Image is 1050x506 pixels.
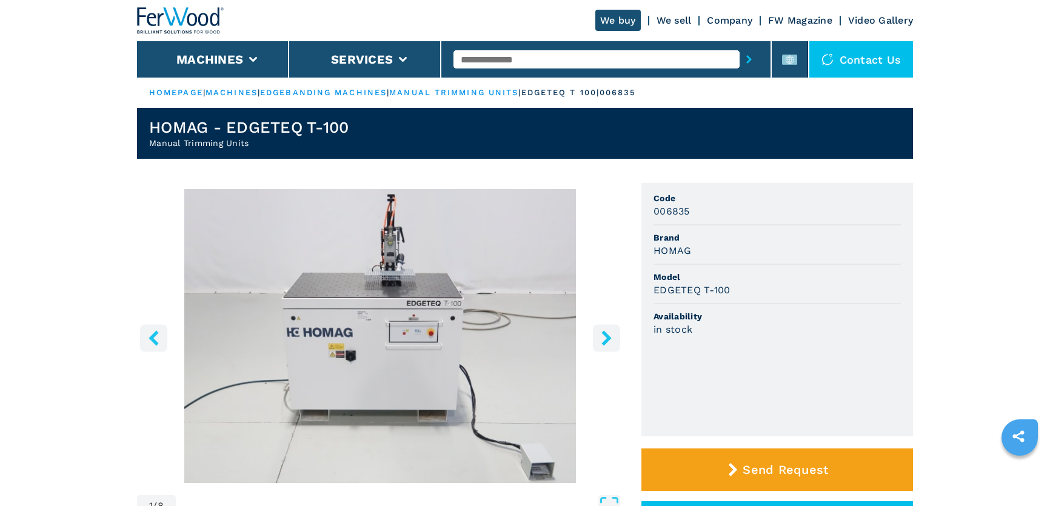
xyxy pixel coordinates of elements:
a: edgebanding machines [260,88,387,97]
span: Code [654,192,901,204]
a: We buy [595,10,641,31]
h3: in stock [654,322,692,336]
img: Ferwood [137,7,224,34]
img: Contact us [821,53,834,65]
span: | [387,88,389,97]
button: Services [331,52,393,67]
span: Brand [654,231,901,244]
img: Manual Trimming Units HOMAG EDGETEQ T-100 [137,189,623,483]
button: right-button [593,324,620,351]
span: Availability [654,310,901,322]
p: 006835 [600,87,637,98]
a: Video Gallery [848,15,913,26]
button: left-button [140,324,167,351]
span: | [518,88,521,97]
h2: Manual Trimming Units [149,137,349,149]
iframe: Chat [998,451,1041,497]
button: submit-button [740,45,758,73]
h3: 006835 [654,204,690,218]
h3: EDGETEQ T-100 [654,283,730,297]
span: | [203,88,206,97]
a: FW Magazine [768,15,832,26]
a: Company [707,15,752,26]
a: machines [206,88,258,97]
a: manual trimming units [389,88,518,97]
span: Model [654,271,901,283]
span: Send Request [743,462,828,477]
h3: HOMAG [654,244,691,258]
a: HOMEPAGE [149,88,203,97]
span: | [258,88,260,97]
button: Send Request [641,448,913,491]
div: Contact us [809,41,914,78]
button: Machines [176,52,243,67]
a: We sell [657,15,692,26]
a: sharethis [1003,421,1034,451]
div: Go to Slide 1 [137,189,623,483]
p: edgeteq t 100 | [521,87,600,98]
h1: HOMAG - EDGETEQ T-100 [149,118,349,137]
